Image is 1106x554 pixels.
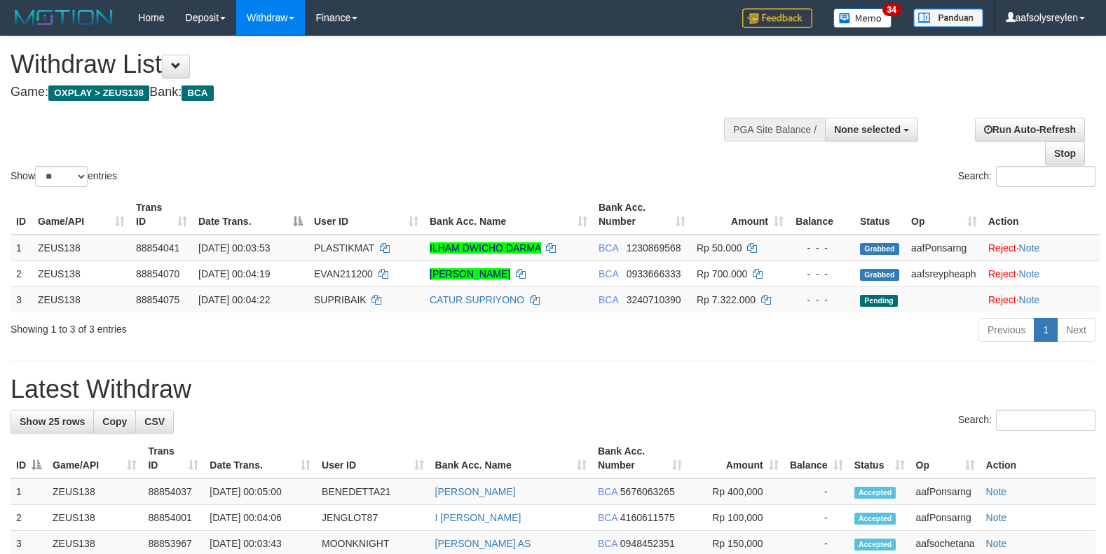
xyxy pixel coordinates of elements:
[198,242,270,254] span: [DATE] 00:03:53
[599,268,618,279] span: BCA
[860,243,899,255] span: Grabbed
[627,268,681,279] span: Copy 0933666333 to clipboard
[11,317,451,336] div: Showing 1 to 3 of 3 entries
[906,261,983,286] td: aafsreypheaph
[910,505,981,531] td: aafPonsarng
[983,235,1100,261] td: ·
[144,416,165,427] span: CSV
[958,410,1095,431] label: Search:
[983,261,1100,286] td: ·
[1019,268,1040,279] a: Note
[986,512,1007,523] a: Note
[784,505,849,531] td: -
[795,267,849,281] div: - - -
[593,195,691,235] th: Bank Acc. Number: activate to sort column ascending
[135,410,174,434] a: CSV
[11,261,32,286] td: 2
[32,235,130,261] td: ZEUS138
[627,294,681,305] span: Copy 3240710390 to clipboard
[988,242,1016,254] a: Reject
[198,294,270,305] span: [DATE] 00:04:22
[599,242,618,254] span: BCA
[598,512,617,523] span: BCA
[35,166,88,187] select: Showentries
[854,539,896,550] span: Accepted
[430,438,592,478] th: Bank Acc. Name: activate to sort column ascending
[316,505,429,531] td: JENGLOT87
[47,478,142,505] td: ZEUS138
[142,505,204,531] td: 88854001
[102,416,127,427] span: Copy
[691,195,789,235] th: Amount: activate to sort column ascending
[11,478,47,505] td: 1
[996,410,1095,431] input: Search:
[910,478,981,505] td: aafPonsarng
[688,478,784,505] td: Rp 400,000
[833,8,892,28] img: Button%20Memo.svg
[430,268,510,279] a: [PERSON_NAME]
[1057,318,1095,342] a: Next
[978,318,1035,342] a: Previous
[988,268,1016,279] a: Reject
[1045,141,1085,165] a: Stop
[47,505,142,531] td: ZEUS138
[697,268,747,279] span: Rp 700.000
[1019,242,1040,254] a: Note
[598,538,617,549] span: BCA
[784,478,849,505] td: -
[627,242,681,254] span: Copy 1230869568 to clipboard
[620,512,675,523] span: Copy 4160611575 to clipboard
[314,242,374,254] span: PLASTIKMAT
[424,195,593,235] th: Bank Acc. Name: activate to sort column ascending
[142,478,204,505] td: 88854037
[854,513,896,525] span: Accepted
[996,166,1095,187] input: Search:
[795,293,849,307] div: - - -
[142,438,204,478] th: Trans ID: activate to sort column ascending
[136,294,179,305] span: 88854075
[860,295,898,307] span: Pending
[316,438,429,478] th: User ID: activate to sort column ascending
[981,438,1095,478] th: Action
[688,505,784,531] td: Rp 100,000
[11,195,32,235] th: ID
[986,538,1007,549] a: Note
[93,410,136,434] a: Copy
[435,486,516,497] a: [PERSON_NAME]
[136,268,179,279] span: 88854070
[11,505,47,531] td: 2
[860,269,899,281] span: Grabbed
[204,438,316,478] th: Date Trans.: activate to sort column ascending
[11,235,32,261] td: 1
[204,505,316,531] td: [DATE] 00:04:06
[983,286,1100,312] td: ·
[11,375,1095,403] h1: Latest Withdraw
[198,268,270,279] span: [DATE] 00:04:19
[834,124,901,135] span: None selected
[316,478,429,505] td: BENEDETTA21
[435,538,531,549] a: [PERSON_NAME] AS
[1019,294,1040,305] a: Note
[906,195,983,235] th: Op: activate to sort column ascending
[11,85,723,99] h4: Game: Bank:
[854,195,906,235] th: Status
[795,241,849,255] div: - - -
[742,8,812,28] img: Feedback.jpg
[11,166,117,187] label: Show entries
[20,416,85,427] span: Show 25 rows
[11,410,94,434] a: Show 25 rows
[986,486,1007,497] a: Note
[314,268,373,279] span: EVAN211200
[32,261,130,286] td: ZEUS138
[11,7,117,28] img: MOTION_logo.png
[430,294,524,305] a: CATUR SUPRIYONO
[784,438,849,478] th: Balance: activate to sort column ascending
[913,8,983,27] img: panduan.png
[688,438,784,478] th: Amount: activate to sort column ascending
[882,4,901,16] span: 34
[11,438,47,478] th: ID: activate to sort column descending
[697,242,742,254] span: Rp 50.000
[11,50,723,78] h1: Withdraw List
[854,487,896,499] span: Accepted
[620,486,675,497] span: Copy 5676063265 to clipboard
